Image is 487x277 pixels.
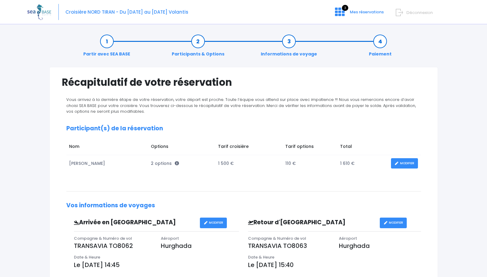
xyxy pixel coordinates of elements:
[74,241,152,250] p: TRANSAVIA TO8062
[282,155,337,172] td: 110 €
[169,38,227,57] a: Participants & Options
[74,260,239,269] p: Le [DATE] 14:45
[74,235,132,241] span: Compagnie & Numéro de vol
[406,10,433,15] span: Déconnexion
[215,140,282,155] td: Tarif croisière
[337,140,388,155] td: Total
[161,235,179,241] span: Aéroport
[66,140,148,155] td: Nom
[148,140,215,155] td: Options
[282,140,337,155] td: Tarif options
[200,218,227,228] a: MODIFIER
[350,9,384,15] span: Mes réservations
[65,9,188,15] span: Croisière NORD TIRAN - Du [DATE] au [DATE] Volantis
[80,38,133,57] a: Partir avec SEA BASE
[248,235,306,241] span: Compagnie & Numéro de vol
[391,158,418,169] a: MODIFIER
[62,76,426,88] h1: Récapitulatif de votre réservation
[151,160,179,166] span: 2 options
[161,241,239,250] p: Hurghada
[337,155,388,172] td: 1 610 €
[66,155,148,172] td: [PERSON_NAME]
[66,125,421,132] h2: Participant(s) de la réservation
[339,235,357,241] span: Aéroport
[248,254,274,260] span: Date & Heure
[339,241,421,250] p: Hurghada
[248,260,421,269] p: Le [DATE] 15:40
[380,218,407,228] a: MODIFIER
[342,5,348,11] span: 3
[74,254,100,260] span: Date & Heure
[66,97,416,114] span: Vous arrivez à la dernière étape de votre réservation, votre départ est proche. Toute l’équipe vo...
[330,11,387,17] a: 3 Mes réservations
[69,219,200,226] h3: Arrivée en [GEOGRAPHIC_DATA]
[248,241,330,250] p: TRANSAVIA TO8063
[215,155,282,172] td: 1 500 €
[366,38,395,57] a: Paiement
[66,202,421,209] h2: Vos informations de voyages
[258,38,320,57] a: Informations de voyage
[243,219,380,226] h3: Retour d'[GEOGRAPHIC_DATA]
